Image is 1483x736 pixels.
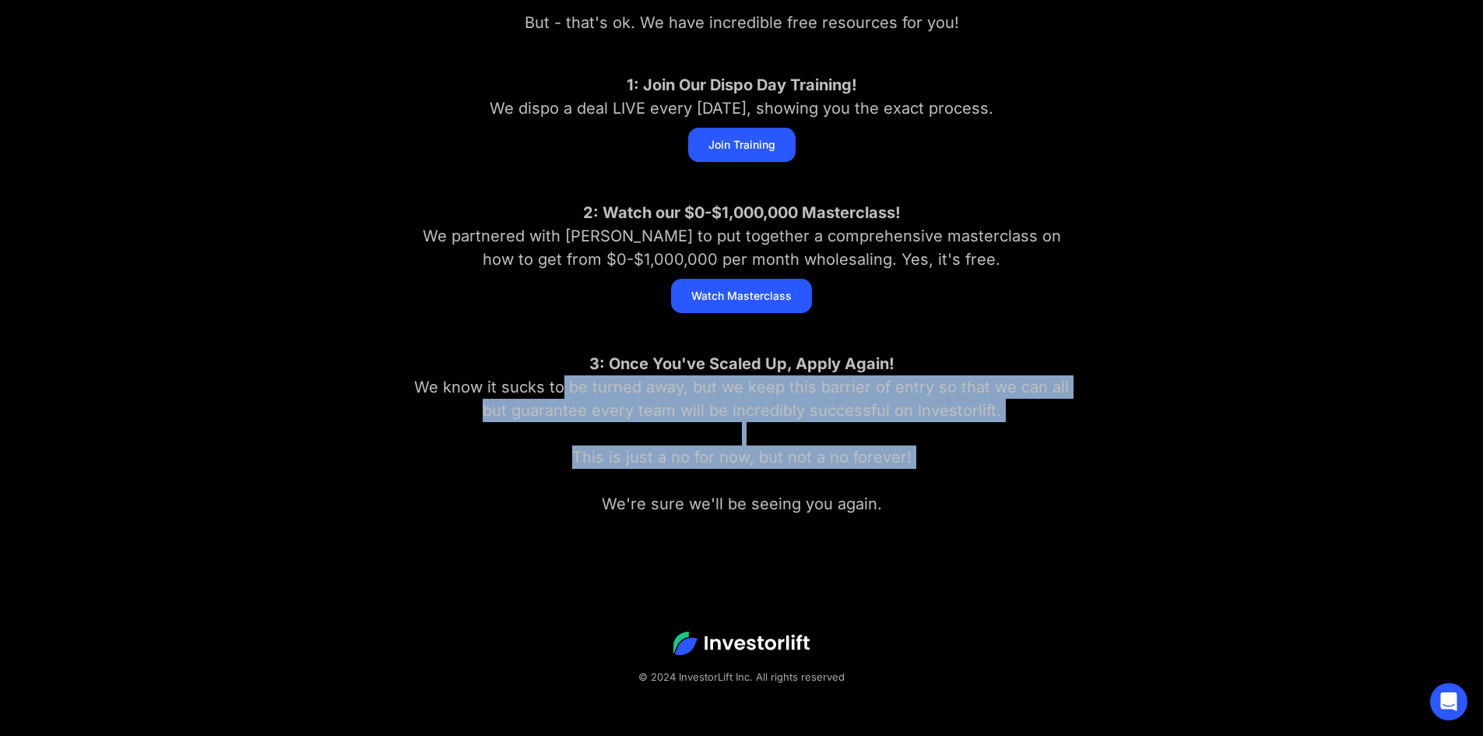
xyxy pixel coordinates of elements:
[407,352,1077,516] div: We know it sucks to be turned away, but we keep this barrier of entry so that we can all but guar...
[407,11,1077,34] div: But - that's ok. We have incredible free resources for you!
[589,354,894,373] strong: 3: Once You've Scaled Up, Apply Again!
[583,203,901,222] strong: 2: Watch our $0-$1,000,000 Masterclass!
[688,128,796,162] a: Join Training
[671,279,812,313] a: Watch Masterclass
[627,76,857,94] strong: 1: Join Our Dispo Day Training!
[407,73,1077,120] div: We dispo a deal LIVE every [DATE], showing you the exact process.
[407,201,1077,271] div: We partnered with [PERSON_NAME] to put together a comprehensive masterclass on how to get from $0...
[31,667,1452,686] div: © 2024 InvestorLift Inc. All rights reserved
[1430,683,1467,720] div: Open Intercom Messenger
